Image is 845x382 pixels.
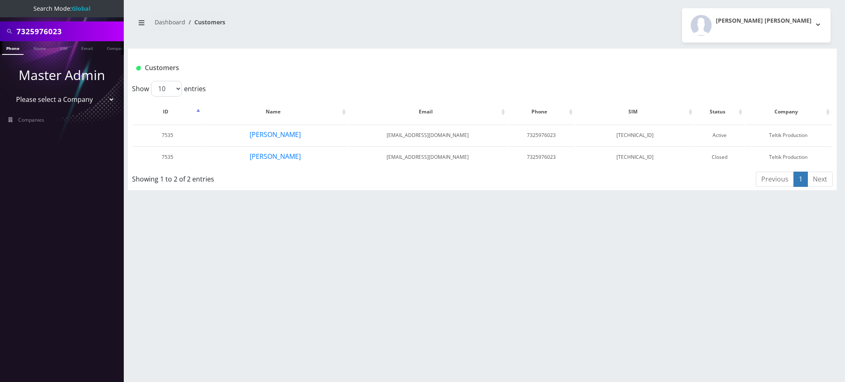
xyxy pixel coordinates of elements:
li: Customers [185,18,225,26]
td: Teltik Production [745,125,832,146]
input: Search All Companies [17,24,122,39]
select: Showentries [151,81,182,97]
h1: Customers [136,64,711,72]
th: Email: activate to sort column ascending [349,100,507,124]
a: SIM [56,41,71,54]
td: Active [695,125,744,146]
th: Name: activate to sort column ascending [203,100,348,124]
span: Search Mode: [33,5,90,12]
th: Status: activate to sort column ascending [695,100,744,124]
a: Previous [756,172,794,187]
strong: Global [72,5,90,12]
a: Dashboard [155,18,185,26]
a: Company [103,41,130,54]
td: Teltik Production [745,146,832,167]
button: [PERSON_NAME] [PERSON_NAME] [682,8,831,42]
td: 7325976023 [508,125,575,146]
nav: breadcrumb [134,14,476,37]
td: 7535 [133,146,202,167]
a: Next [807,172,833,187]
a: 1 [793,172,808,187]
td: 7325976023 [508,146,575,167]
td: [TECHNICAL_ID] [576,146,694,167]
td: [EMAIL_ADDRESS][DOMAIN_NAME] [349,146,507,167]
th: Company: activate to sort column ascending [745,100,832,124]
td: Closed [695,146,744,167]
button: [PERSON_NAME] [249,129,301,140]
th: Phone: activate to sort column ascending [508,100,575,124]
a: Email [77,41,97,54]
td: [TECHNICAL_ID] [576,125,694,146]
button: [PERSON_NAME] [249,151,301,162]
h2: [PERSON_NAME] [PERSON_NAME] [716,17,812,24]
td: [EMAIL_ADDRESS][DOMAIN_NAME] [349,125,507,146]
span: Companies [18,116,44,123]
a: Name [29,41,50,54]
label: Show entries [132,81,206,97]
th: SIM: activate to sort column ascending [576,100,694,124]
td: 7535 [133,125,202,146]
div: Showing 1 to 2 of 2 entries [132,171,418,184]
th: ID: activate to sort column descending [133,100,202,124]
a: Phone [2,41,24,55]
